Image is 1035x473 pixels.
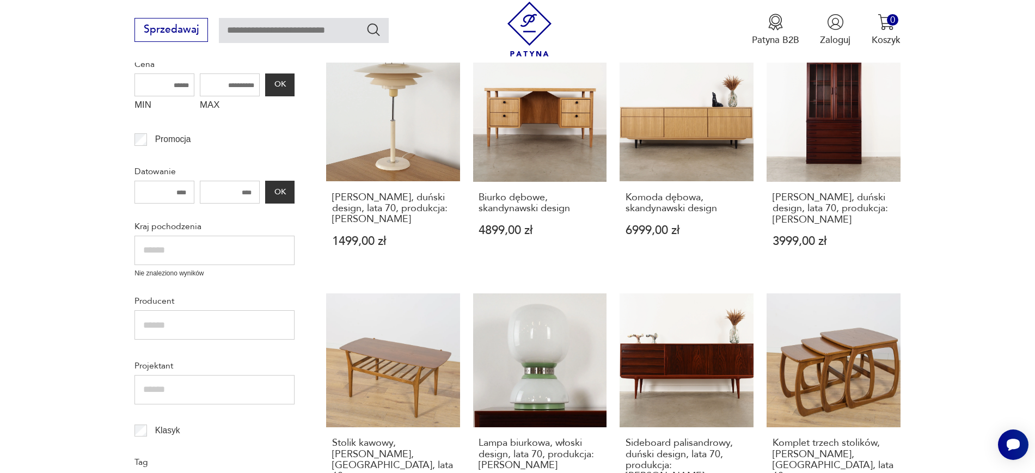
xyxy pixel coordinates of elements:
[752,14,799,46] button: Patyna B2B
[626,192,748,214] h3: Komoda dębowa, skandynawski design
[134,18,208,42] button: Sprzedawaj
[134,57,295,71] p: Cena
[479,438,601,471] h3: Lampa biurkowa, włoski design, lata 70, produkcja: [PERSON_NAME]
[265,73,295,96] button: OK
[872,34,901,46] p: Koszyk
[827,14,844,30] img: Ikonka użytkownika
[479,225,601,236] p: 4899,00 zł
[332,192,454,225] h3: [PERSON_NAME], duński design, lata 70, produkcja: [PERSON_NAME]
[155,132,191,146] p: Promocja
[872,14,901,46] button: 0Koszyk
[752,34,799,46] p: Patyna B2B
[887,14,898,26] div: 0
[752,14,799,46] a: Ikona medaluPatyna B2B
[878,14,895,30] img: Ikona koszyka
[773,192,895,225] h3: [PERSON_NAME], duński design, lata 70, produkcja: [PERSON_NAME]
[620,48,754,273] a: Komoda dębowa, skandynawski designKomoda dębowa, skandynawski design6999,00 zł
[773,236,895,247] p: 3999,00 zł
[366,22,382,38] button: Szukaj
[767,48,901,273] a: Witryna mahoniowa, duński design, lata 70, produkcja: Dania[PERSON_NAME], duński design, lata 70,...
[134,359,295,373] p: Projektant
[326,48,460,273] a: Lampa biurkowa, duński design, lata 70, produkcja: Dania[PERSON_NAME], duński design, lata 70, pr...
[134,26,208,35] a: Sprzedawaj
[767,14,784,30] img: Ikona medalu
[265,181,295,204] button: OK
[134,164,295,179] p: Datowanie
[820,34,850,46] p: Zaloguj
[820,14,850,46] button: Zaloguj
[134,219,295,234] p: Kraj pochodzenia
[155,423,180,438] p: Klasyk
[502,2,557,57] img: Patyna - sklep z meblami i dekoracjami vintage
[473,48,607,273] a: Biurko dębowe, skandynawski designBiurko dębowe, skandynawski design4899,00 zł
[134,455,295,469] p: Tag
[998,429,1028,460] iframe: Smartsupp widget button
[134,96,194,117] label: MIN
[626,225,748,236] p: 6999,00 zł
[479,192,601,214] h3: Biurko dębowe, skandynawski design
[134,294,295,308] p: Producent
[200,96,260,117] label: MAX
[332,236,454,247] p: 1499,00 zł
[134,268,295,279] p: Nie znaleziono wyników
